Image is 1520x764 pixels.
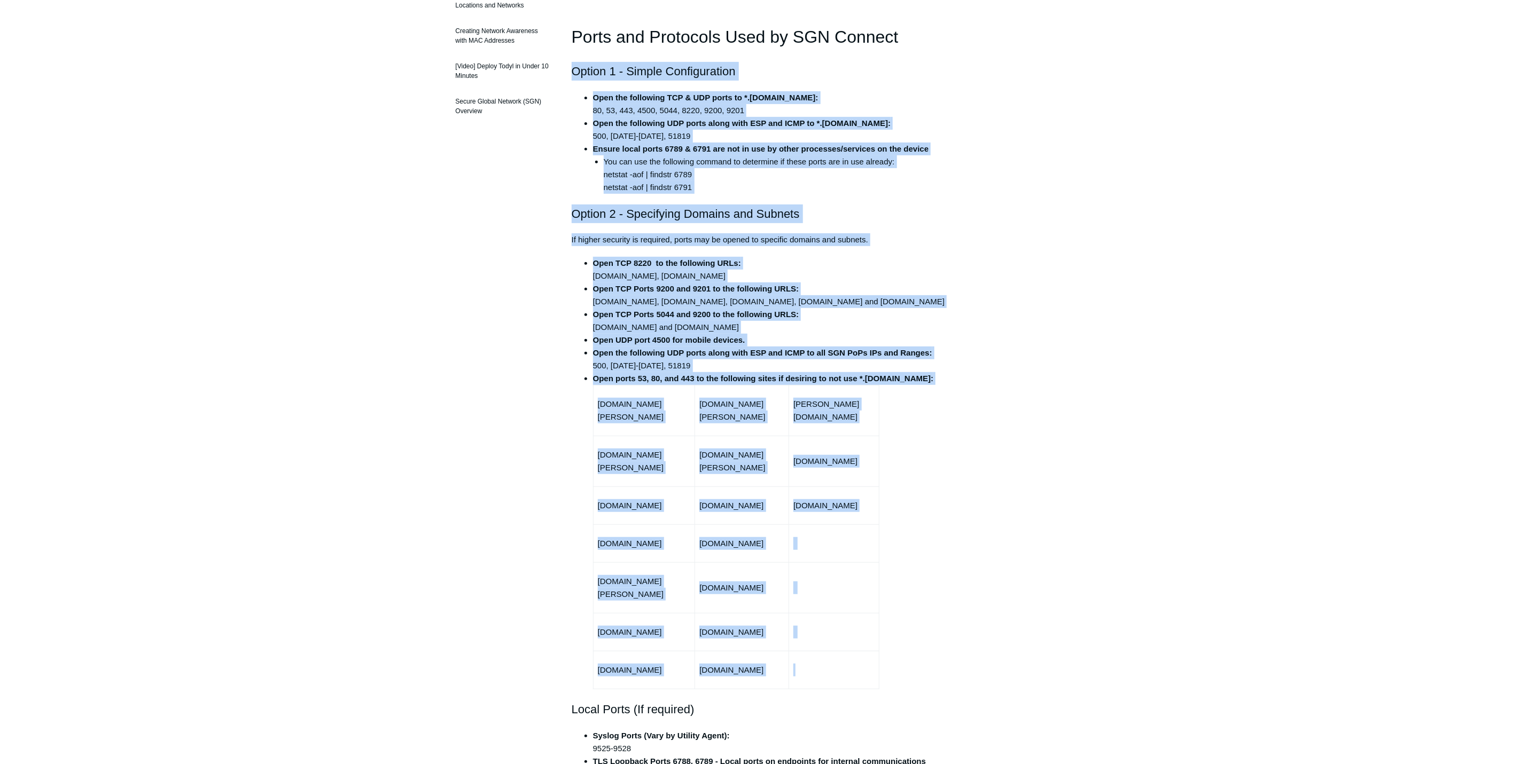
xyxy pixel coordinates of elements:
[450,56,556,86] a: [Video] Deploy Todyl in Under 10 Minutes
[593,144,929,153] strong: Ensure local ports 6789 & 6791 are not in use by other processes/services on the device
[593,310,799,319] strong: Open TCP Ports 5044 and 9200 to the following URLS:
[598,575,691,601] p: [DOMAIN_NAME][PERSON_NAME]
[793,398,875,423] p: [PERSON_NAME][DOMAIN_NAME]
[598,499,691,512] p: [DOMAIN_NAME]
[593,348,932,357] strong: Open the following UDP ports along with ESP and ICMP to all SGN PoPs IPs and Ranges:
[793,455,875,468] p: [DOMAIN_NAME]
[598,626,691,639] p: [DOMAIN_NAME]
[593,257,949,282] li: [DOMAIN_NAME], [DOMAIN_NAME]
[593,258,741,267] strong: Open TCP 8220 to the following URLs:
[699,398,784,423] p: [DOMAIN_NAME][PERSON_NAME]
[598,448,691,474] p: [DOMAIN_NAME][PERSON_NAME]
[699,537,784,550] p: [DOMAIN_NAME]
[593,282,949,308] li: [DOMAIN_NAME], [DOMAIN_NAME], [DOMAIN_NAME], [DOMAIN_NAME] and [DOMAIN_NAME]
[593,284,799,293] strong: Open TCP Ports 9200 and 9201 to the following URLS:
[593,346,949,372] li: 500, [DATE]-[DATE], 51819
[593,93,819,102] strong: Open the following TCP & UDP ports to *.[DOMAIN_NAME]:
[593,731,730,740] strong: Syslog Ports (Vary by Utility Agent):
[598,664,691,676] p: [DOMAIN_NAME]
[593,729,949,755] li: 9525-9528
[593,374,934,383] strong: Open ports 53, 80, and 443 to the following sites if desiring to not use *.[DOMAIN_NAME]:
[699,499,784,512] p: [DOMAIN_NAME]
[593,91,949,117] li: 80, 53, 443, 4500, 5044, 8220, 9200, 9201
[593,117,949,143] li: 500, [DATE]-[DATE], 51819
[699,664,784,676] p: [DOMAIN_NAME]
[572,204,949,223] h2: Option 2 - Specifying Domains and Subnets
[593,385,695,436] td: [DOMAIN_NAME][PERSON_NAME]
[450,21,556,51] a: Creating Network Awareness with MAC Addresses
[699,626,784,639] p: [DOMAIN_NAME]
[450,91,556,121] a: Secure Global Network (SGN) Overview
[598,537,691,550] p: [DOMAIN_NAME]
[593,308,949,334] li: [DOMAIN_NAME] and [DOMAIN_NAME]
[699,448,784,474] p: [DOMAIN_NAME][PERSON_NAME]
[699,581,784,594] p: [DOMAIN_NAME]
[793,499,875,512] p: [DOMAIN_NAME]
[572,23,949,51] h1: Ports and Protocols Used by SGN Connect
[604,155,949,194] li: You can use the following command to determine if these ports are in use already: netstat -aof | ...
[572,62,949,81] h2: Option 1 - Simple Configuration
[593,335,745,344] strong: Open UDP port 4500 for mobile devices.
[572,233,949,246] p: If higher security is required, ports may be opened to specific domains and subnets.
[572,700,949,719] h2: Local Ports (If required)
[593,119,891,128] strong: Open the following UDP ports along with ESP and ICMP to *.[DOMAIN_NAME]:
